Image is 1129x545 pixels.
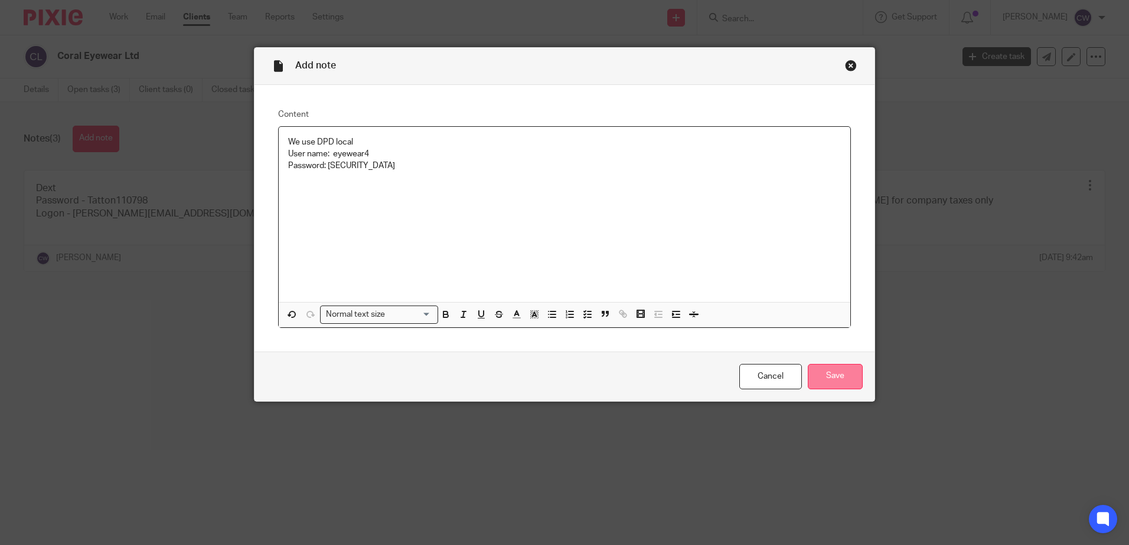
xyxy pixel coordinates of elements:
p: User name: eyewear4 [288,148,841,160]
a: Cancel [739,364,802,389]
div: Search for option [320,306,438,324]
input: Save [808,364,863,389]
p: Password: [SECURITY_DATA] [288,160,841,172]
span: Add note [295,61,336,70]
input: Search for option [389,308,431,321]
label: Content [278,109,851,120]
div: Close this dialog window [845,60,857,71]
span: Normal text size [323,308,387,321]
p: We use DPD local [288,136,841,148]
